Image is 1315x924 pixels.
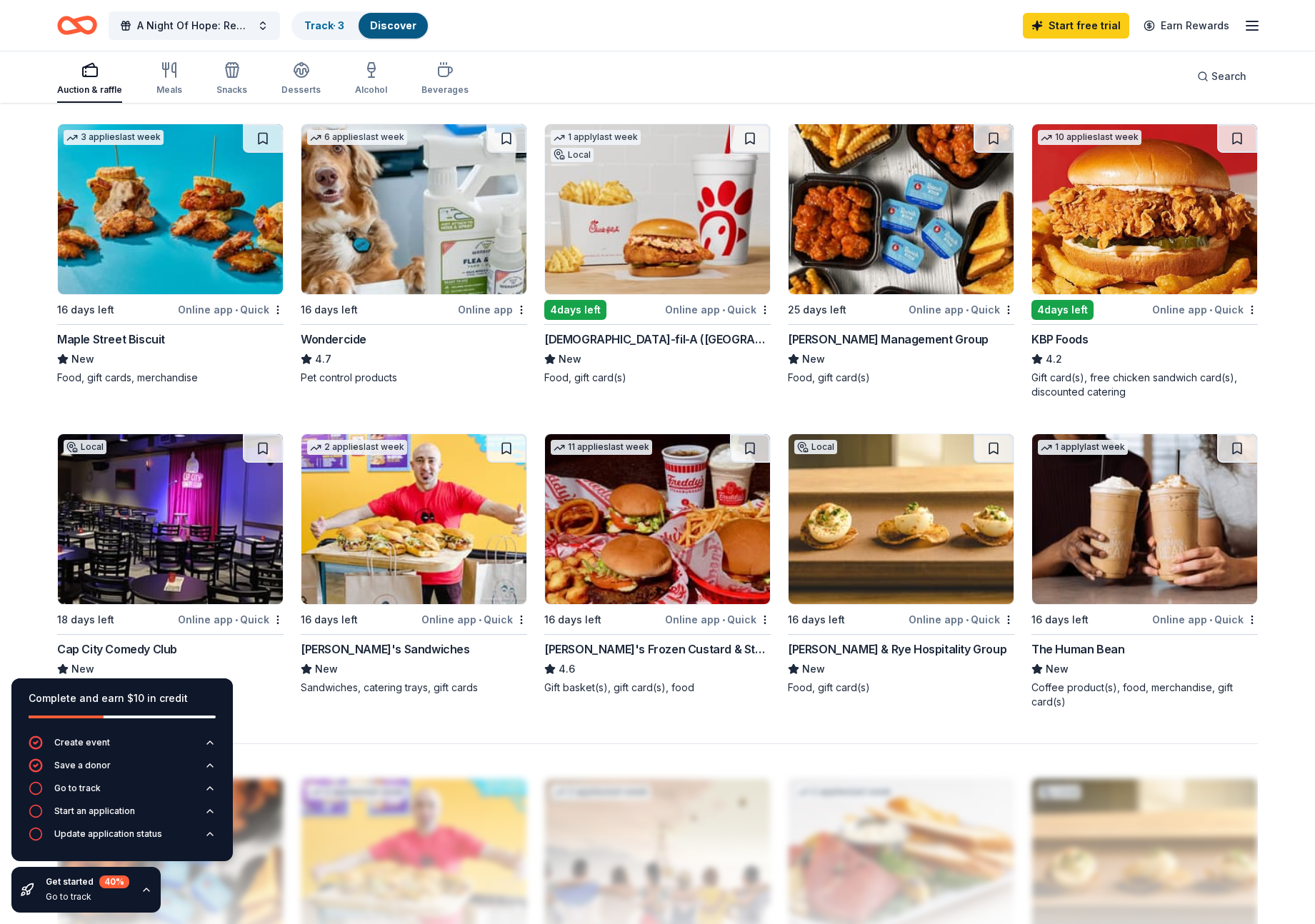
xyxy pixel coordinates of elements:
[156,84,182,96] div: Meals
[802,661,825,678] span: New
[1209,614,1212,626] span: •
[29,781,216,804] button: Go to track
[57,331,165,348] div: Maple Street Biscuit
[216,84,247,96] div: Snacks
[1186,62,1258,91] button: Search
[794,440,837,454] div: Local
[291,11,429,40] button: Track· 3Discover
[1211,68,1246,85] span: Search
[57,124,284,385] a: Image for Maple Street Biscuit3 applieslast week16 days leftOnline app•QuickMaple Street BiscuitN...
[301,611,358,628] div: 16 days left
[1152,301,1258,318] div: Online app Quick
[178,301,284,318] div: Online app Quick
[301,371,527,385] div: Pet control products
[71,661,94,678] span: New
[301,433,527,695] a: Image for Ike's Sandwiches2 applieslast week16 days leftOnline app•Quick[PERSON_NAME]'s Sandwiche...
[304,19,344,31] a: Track· 3
[1046,351,1062,368] span: 4.2
[307,440,407,455] div: 2 applies last week
[1031,641,1124,658] div: The Human Bean
[788,124,1014,385] a: Image for Avants Management Group25 days leftOnline app•Quick[PERSON_NAME] Management GroupNewFoo...
[281,56,321,103] button: Desserts
[301,301,358,318] div: 16 days left
[54,828,162,840] div: Update application status
[370,19,416,31] a: Discover
[57,301,114,318] div: 16 days left
[235,614,238,626] span: •
[458,301,527,318] div: Online app
[54,805,135,817] div: Start an application
[1046,661,1069,678] span: New
[301,434,526,604] img: Image for Ike's Sandwiches
[57,433,284,695] a: Image for Cap City Comedy ClubLocal18 days leftOnline app•QuickCap City Comedy ClubNewTicket(s)
[544,611,601,628] div: 16 days left
[46,891,129,903] div: Go to track
[544,124,771,385] a: Image for Chick-fil-A (Austin)1 applylast weekLocal4days leftOnline app•Quick[DEMOGRAPHIC_DATA]-f...
[29,735,216,758] button: Create event
[788,301,846,318] div: 25 days left
[46,875,129,888] div: Get started
[64,130,164,145] div: 3 applies last week
[1038,440,1128,455] div: 1 apply last week
[1032,434,1257,604] img: Image for The Human Bean
[544,331,771,348] div: [DEMOGRAPHIC_DATA]-fil-A ([GEOGRAPHIC_DATA])
[54,737,110,748] div: Create event
[57,611,114,628] div: 18 days left
[1032,124,1257,294] img: Image for KBP Foods
[966,304,969,316] span: •
[29,758,216,781] button: Save a donor
[301,124,527,385] a: Image for Wondercide6 applieslast week16 days leftOnline appWondercide4.7Pet control products
[545,124,770,294] img: Image for Chick-fil-A (Austin)
[99,875,129,888] div: 40 %
[301,681,527,695] div: Sandwiches, catering trays, gift cards
[722,304,725,316] span: •
[216,56,247,103] button: Snacks
[307,130,407,145] div: 6 applies last week
[1209,304,1212,316] span: •
[315,351,331,368] span: 4.7
[57,9,97,42] a: Home
[64,440,106,454] div: Local
[788,371,1014,385] div: Food, gift card(s)
[54,783,101,794] div: Go to track
[909,611,1014,628] div: Online app Quick
[178,611,284,628] div: Online app Quick
[1031,331,1088,348] div: KBP Foods
[544,300,606,320] div: 4 days left
[109,11,280,40] button: A Night Of Hope: Red Oak Gala
[235,304,238,316] span: •
[665,301,771,318] div: Online app Quick
[301,641,470,658] div: [PERSON_NAME]'s Sandwiches
[1031,611,1089,628] div: 16 days left
[315,661,338,678] span: New
[1031,681,1258,709] div: Coffee product(s), food, merchandise, gift card(s)
[559,351,581,368] span: New
[1023,13,1129,39] a: Start free trial
[1135,13,1238,39] a: Earn Rewards
[1031,124,1258,399] a: Image for KBP Foods10 applieslast week4days leftOnline app•QuickKBP Foods4.2Gift card(s), free ch...
[57,84,122,96] div: Auction & raffle
[355,56,387,103] button: Alcohol
[71,351,94,368] span: New
[58,124,283,294] img: Image for Maple Street Biscuit
[421,56,469,103] button: Beverages
[1038,130,1141,145] div: 10 applies last week
[54,760,111,771] div: Save a donor
[788,611,845,628] div: 16 days left
[551,148,594,162] div: Local
[1152,611,1258,628] div: Online app Quick
[788,433,1014,695] a: Image for Emmer & Rye Hospitality GroupLocal16 days leftOnline app•Quick[PERSON_NAME] & Rye Hospi...
[57,371,284,385] div: Food, gift cards, merchandise
[909,301,1014,318] div: Online app Quick
[301,331,366,348] div: Wondercide
[559,661,575,678] span: 4.6
[544,433,771,695] a: Image for Freddy's Frozen Custard & Steakburgers11 applieslast week16 days leftOnline app•Quick[P...
[544,641,771,658] div: [PERSON_NAME]'s Frozen Custard & Steakburgers
[966,614,969,626] span: •
[788,681,1014,695] div: Food, gift card(s)
[355,84,387,96] div: Alcohol
[551,440,652,455] div: 11 applies last week
[544,681,771,695] div: Gift basket(s), gift card(s), food
[29,804,216,827] button: Start an application
[802,351,825,368] span: New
